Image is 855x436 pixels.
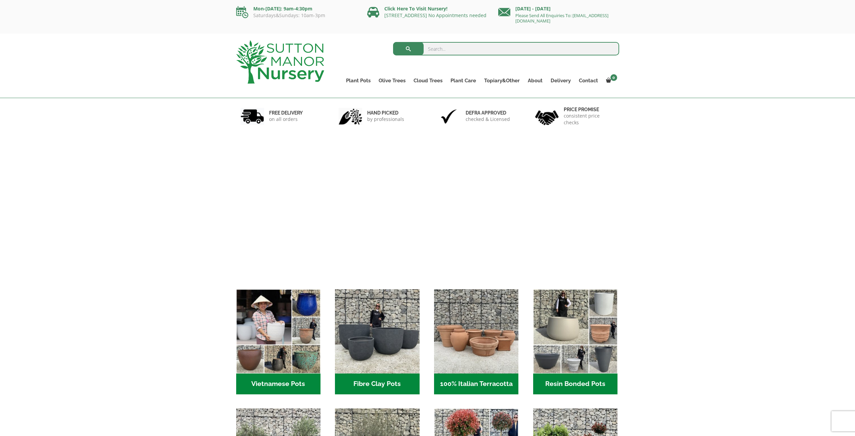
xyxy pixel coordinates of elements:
[575,76,602,85] a: Contact
[466,110,510,116] h6: Defra approved
[434,374,518,394] h2: 100% Italian Terracotta
[535,106,559,127] img: 4.jpg
[384,12,486,18] a: [STREET_ADDRESS] No Appointments needed
[236,374,320,394] h2: Vietnamese Pots
[564,106,615,113] h6: Price promise
[547,76,575,85] a: Delivery
[602,76,619,85] a: 0
[367,116,404,123] p: by professionals
[335,289,419,394] a: Visit product category Fibre Clay Pots
[533,289,617,374] img: Home - 67232D1B A461 444F B0F6 BDEDC2C7E10B 1 105 c
[339,108,362,125] img: 2.jpg
[466,116,510,123] p: checked & Licensed
[515,12,608,24] a: Please Send All Enquiries To: [EMAIL_ADDRESS][DOMAIN_NAME]
[480,76,524,85] a: Topiary&Other
[533,374,617,394] h2: Resin Bonded Pots
[269,110,303,116] h6: FREE DELIVERY
[241,108,264,125] img: 1.jpg
[236,289,320,394] a: Visit product category Vietnamese Pots
[384,5,447,12] a: Click Here To Visit Nursery!
[236,40,324,84] img: logo
[236,289,320,374] img: Home - 6E921A5B 9E2F 4B13 AB99 4EF601C89C59 1 105 c
[342,76,375,85] a: Plant Pots
[610,74,617,81] span: 0
[564,113,615,126] p: consistent price checks
[335,289,419,374] img: Home - 8194B7A3 2818 4562 B9DD 4EBD5DC21C71 1 105 c 1
[236,5,357,13] p: Mon-[DATE]: 9am-4:30pm
[533,289,617,394] a: Visit product category Resin Bonded Pots
[393,42,619,55] input: Search...
[434,289,518,374] img: Home - 1B137C32 8D99 4B1A AA2F 25D5E514E47D 1 105 c
[524,76,547,85] a: About
[236,13,357,18] p: Saturdays&Sundays: 10am-3pm
[498,5,619,13] p: [DATE] - [DATE]
[367,110,404,116] h6: hand picked
[446,76,480,85] a: Plant Care
[410,76,446,85] a: Cloud Trees
[434,289,518,394] a: Visit product category 100% Italian Terracotta
[269,116,303,123] p: on all orders
[375,76,410,85] a: Olive Trees
[437,108,461,125] img: 3.jpg
[335,374,419,394] h2: Fibre Clay Pots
